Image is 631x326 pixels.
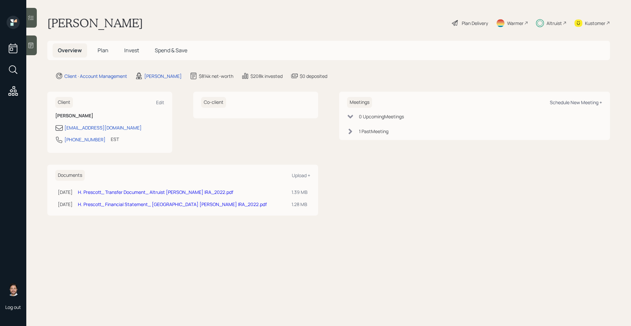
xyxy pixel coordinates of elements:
div: $0 deposited [300,73,327,80]
div: 1 Past Meeting [359,128,388,135]
div: 1.28 MB [292,201,308,208]
img: michael-russo-headshot.png [7,283,20,296]
div: Warmer [507,20,524,27]
h6: Client [55,97,73,108]
div: Edit [156,99,164,105]
div: $208k invested [250,73,283,80]
div: [PHONE_NUMBER] [64,136,105,143]
h6: Meetings [347,97,372,108]
div: Altruist [547,20,562,27]
div: Client · Account Management [64,73,127,80]
h1: [PERSON_NAME] [47,16,143,30]
div: [DATE] [58,201,73,208]
span: Overview [58,47,82,54]
div: EST [111,136,119,143]
div: Upload + [292,172,310,178]
div: 0 Upcoming Meeting s [359,113,404,120]
div: Schedule New Meeting + [550,99,602,105]
div: Kustomer [585,20,605,27]
div: 1.39 MB [292,189,308,196]
h6: Documents [55,170,85,181]
div: Log out [5,304,21,310]
h6: Co-client [201,97,226,108]
div: [PERSON_NAME] [144,73,182,80]
a: H. Prescott_ Transfer Document_ Altruist [PERSON_NAME] IRA_2022.pdf [78,189,233,195]
span: Spend & Save [155,47,187,54]
div: $814k net-worth [199,73,233,80]
span: Invest [124,47,139,54]
a: H. Prescott_ Financial Statement_ [GEOGRAPHIC_DATA] [PERSON_NAME] IRA_2022.pdf [78,201,267,207]
div: [EMAIL_ADDRESS][DOMAIN_NAME] [64,124,142,131]
div: [DATE] [58,189,73,196]
h6: [PERSON_NAME] [55,113,164,119]
span: Plan [98,47,108,54]
div: Plan Delivery [462,20,488,27]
